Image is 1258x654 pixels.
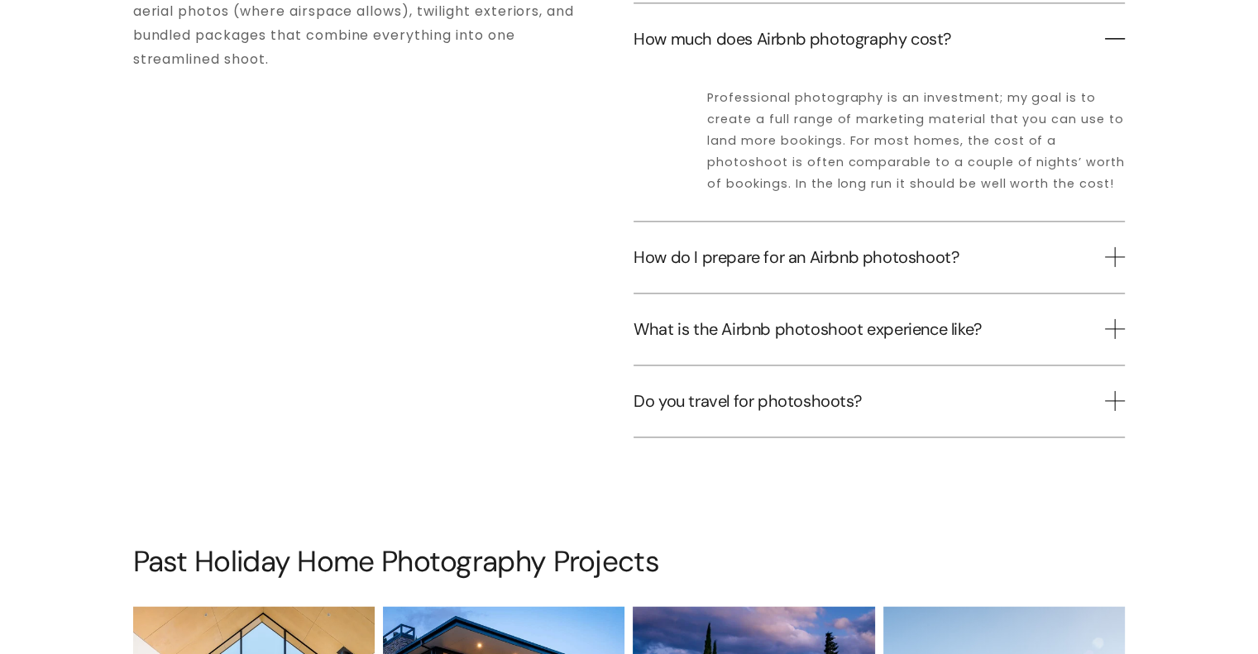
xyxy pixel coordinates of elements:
[634,3,1125,74] button: How much does Airbnb photography cost?
[634,28,1105,50] span: How much does Airbnb photography cost?
[634,74,1125,221] div: How much does Airbnb photography cost?
[634,246,1105,268] span: How do I prepare for an Airbnb photoshoot?
[634,365,1125,437] button: Do you travel for photoshoots?
[634,294,1125,365] button: What is the Airbnb photoshoot experience like?
[634,222,1125,293] button: How do I prepare for an Airbnb photoshoot?
[707,88,1125,195] p: Professional photography is an investment; my goal is to create a full range of marketing materia...
[634,390,1105,412] span: Do you travel for photoshoots?
[133,545,1126,578] h2: Past Holiday Home Photography Projects
[634,318,1105,340] span: What is the Airbnb photoshoot experience like?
